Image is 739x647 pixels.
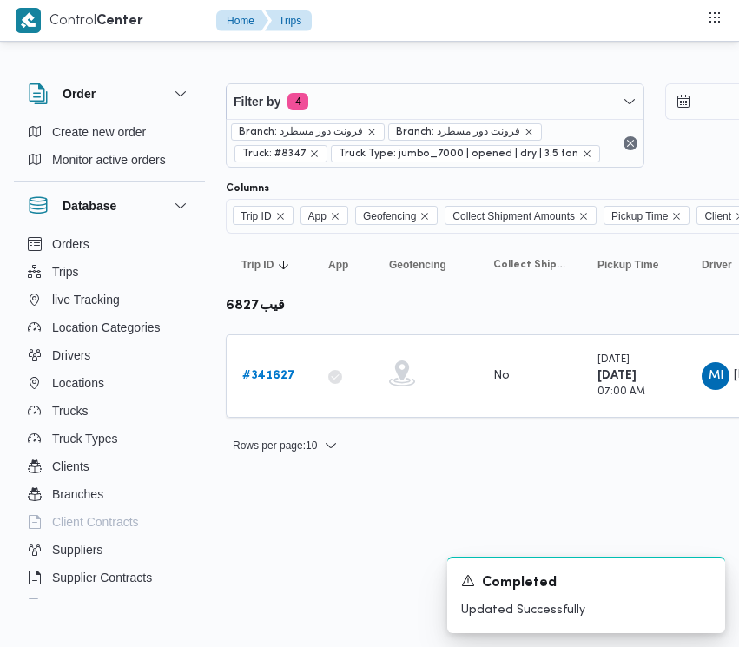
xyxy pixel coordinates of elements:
[702,258,732,272] span: Driver
[277,258,291,272] svg: Sorted in descending order
[21,536,198,564] button: Suppliers
[227,84,643,119] button: Filter by4 active filters
[21,146,198,174] button: Monitor active orders
[52,512,139,532] span: Client Contracts
[493,368,510,384] div: No
[452,207,575,226] span: Collect Shipment Amounts
[300,206,348,225] span: App
[242,146,306,162] span: Truck: #8347
[275,211,286,221] button: Remove Trip ID from selection in this group
[21,480,198,508] button: Branches
[21,258,198,286] button: Trips
[52,595,96,616] span: Devices
[265,10,312,31] button: Trips
[21,230,198,258] button: Orders
[702,362,729,390] div: Mahmood Ibrahem Saaid Ibrahem
[461,601,711,619] p: Updated Successfully
[242,370,295,381] b: # 341627
[52,149,166,170] span: Monitor active orders
[597,258,658,272] span: Pickup Time
[287,93,308,110] span: 4 active filters
[216,10,268,31] button: Home
[21,564,198,591] button: Supplier Contracts
[241,207,272,226] span: Trip ID
[52,122,146,142] span: Create new order
[52,539,102,560] span: Suppliers
[388,123,542,141] span: Branch: فرونت دور مسطرد
[52,373,104,393] span: Locations
[234,91,280,112] span: Filter by
[21,286,198,314] button: live Tracking
[704,207,731,226] span: Client
[233,206,294,225] span: Trip ID
[482,573,557,594] span: Completed
[330,211,340,221] button: Remove App from selection in this group
[52,400,88,421] span: Trucks
[52,261,79,282] span: Trips
[242,366,295,386] a: #341627
[14,118,205,181] div: Order
[582,149,592,159] button: remove selected entity
[396,124,520,140] span: Branch: فرونت دور مسطرد
[28,195,191,216] button: Database
[52,289,120,310] span: live Tracking
[52,484,103,505] span: Branches
[28,83,191,104] button: Order
[461,572,711,594] div: Notification
[597,387,645,397] small: 07:00 AM
[328,258,348,272] span: App
[671,211,682,221] button: Remove Pickup Time from selection in this group
[21,425,198,452] button: Truck Types
[52,234,89,254] span: Orders
[419,211,430,221] button: Remove Geofencing from selection in this group
[239,124,363,140] span: Branch: فرونت دور مسطرد
[389,258,446,272] span: Geofencing
[21,369,198,397] button: Locations
[21,397,198,425] button: Trucks
[52,428,117,449] span: Truck Types
[591,251,677,279] button: Pickup Time
[63,83,96,104] h3: Order
[309,149,320,159] button: remove selected entity
[241,258,274,272] span: Trip ID; Sorted in descending order
[321,251,365,279] button: App
[16,8,41,33] img: X8yXhbKr1z7QwAAAABJRU5ErkJggg==
[21,452,198,480] button: Clients
[339,146,578,162] span: Truck Type: jumbo_7000 | opened | dry | 3.5 ton
[445,206,597,225] span: Collect Shipment Amounts
[331,145,600,162] span: Truck Type: jumbo_7000 | opened | dry | 3.5 ton
[21,591,198,619] button: Devices
[52,345,90,366] span: Drivers
[52,317,161,338] span: Location Categories
[21,118,198,146] button: Create new order
[21,508,198,536] button: Client Contracts
[96,15,143,28] b: Center
[14,230,205,606] div: Database
[524,127,534,137] button: remove selected entity
[226,435,345,456] button: Rows per page:10
[597,355,630,365] small: [DATE]
[597,370,637,381] b: [DATE]
[363,207,416,226] span: Geofencing
[709,362,723,390] span: MI
[226,300,285,313] b: قيب6827
[366,127,377,137] button: remove selected entity
[52,456,89,477] span: Clients
[231,123,385,141] span: Branch: فرونت دور مسطرد
[308,207,327,226] span: App
[611,207,668,226] span: Pickup Time
[355,206,438,225] span: Geofencing
[52,567,152,588] span: Supplier Contracts
[382,251,469,279] button: Geofencing
[234,145,327,162] span: Truck: #8347
[620,133,641,154] button: Remove
[233,435,317,456] span: Rows per page : 10
[226,182,269,195] label: Columns
[234,251,304,279] button: Trip IDSorted in descending order
[604,206,690,225] span: Pickup Time
[578,211,589,221] button: Remove Collect Shipment Amounts from selection in this group
[493,258,566,272] span: Collect Shipment Amounts
[17,578,73,630] iframe: chat widget
[21,341,198,369] button: Drivers
[63,195,116,216] h3: Database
